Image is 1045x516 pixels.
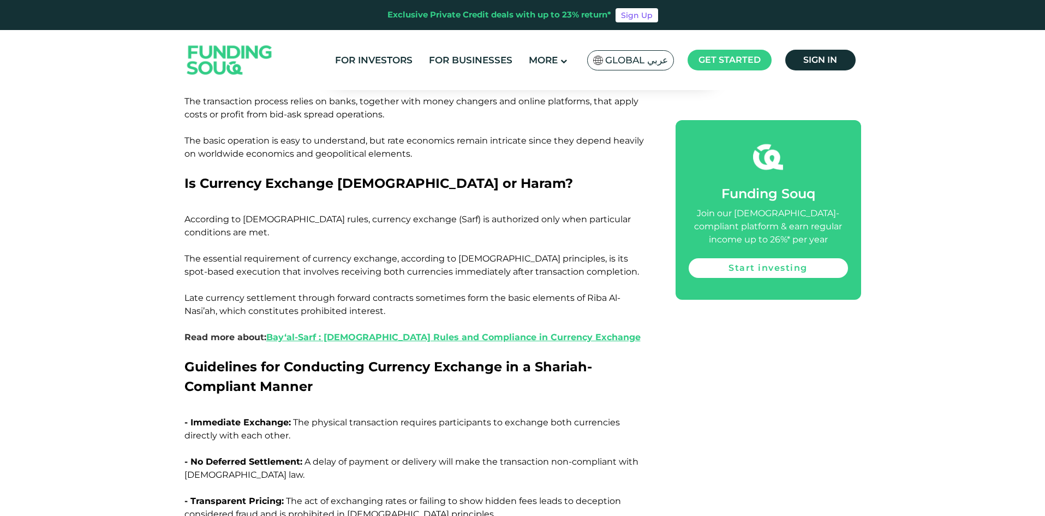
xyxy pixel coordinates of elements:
div: Exclusive Private Credit deals with up to 23% return* [387,9,611,21]
span: According to [DEMOGRAPHIC_DATA] rules, currency exchange (Sarf) is authorized only when particula... [184,214,639,316]
span: The physical transaction requires participants to exchange both currencies directly with each other. [184,417,620,441]
span: Get started [698,55,761,65]
span: Funding Souq [721,186,815,201]
img: Logo [176,33,283,88]
span: Guidelines for Conducting Currency Exchange in a Shariah-Compliant Manner [184,359,592,394]
span: Read more about: [184,332,641,342]
a: Sign in [785,50,856,70]
a: For Investors [332,51,415,69]
div: Join our [DEMOGRAPHIC_DATA]-compliant platform & earn regular income up to 26%* per year [689,207,848,246]
span: - No Deferred Settlement: [184,456,302,467]
img: SA Flag [593,56,603,65]
span: The transaction process relies on banks, together with money changers and online platforms, that ... [184,96,644,159]
span: More [529,55,558,66]
img: fsicon [753,142,783,172]
span: Is Currency Exchange [DEMOGRAPHIC_DATA] or Haram? [184,175,573,191]
a: For Businesses [426,51,515,69]
span: A delay of payment or delivery will make the transaction non-compliant with [DEMOGRAPHIC_DATA] law. [184,456,638,480]
a: Start investing [689,258,848,278]
span: Sign in [803,55,837,65]
span: - Transparent Pricing: [184,496,284,506]
a: Sign Up [616,8,658,22]
a: Bay‘al-Sarf : [DEMOGRAPHIC_DATA] Rules and Compliance in Currency Exchange [266,332,641,342]
span: - Immediate Exchange: [184,417,291,428]
span: Global عربي [605,54,668,67]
